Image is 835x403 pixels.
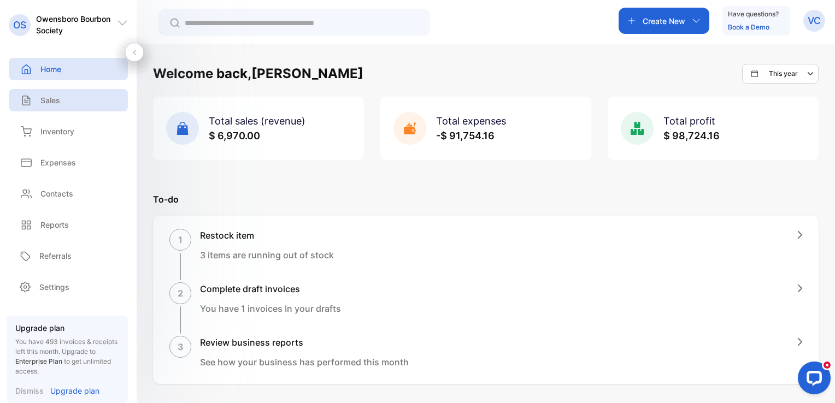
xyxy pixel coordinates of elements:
[803,8,825,34] button: VC
[15,357,62,365] span: Enterprise Plan
[200,248,334,262] p: 3 items are running out of stock
[40,126,74,137] p: Inventory
[39,281,69,293] p: Settings
[663,130,720,141] span: $ 98,724.16
[742,64,819,84] button: This year
[769,69,798,79] p: This year
[153,193,819,206] p: To-do
[619,8,709,34] button: Create New
[13,18,26,32] p: OS
[663,115,715,127] span: Total profit
[15,337,119,376] p: You have 493 invoices & receipts left this month.
[209,115,305,127] span: Total sales (revenue)
[40,63,61,75] p: Home
[178,233,183,246] p: 1
[200,282,341,295] h1: Complete draft invoices
[153,64,363,84] h1: Welcome back, [PERSON_NAME]
[436,115,506,127] span: Total expenses
[36,13,117,36] p: Owensboro Bourbon Society
[15,347,111,375] span: Upgrade to to get unlimited access.
[40,94,60,106] p: Sales
[15,322,119,334] p: Upgrade plan
[728,23,769,31] a: Book a Demo
[40,188,73,199] p: Contacts
[40,157,76,168] p: Expenses
[200,336,409,349] h1: Review business reports
[15,385,44,396] p: Dismiss
[178,340,184,353] p: 3
[808,14,821,28] p: VC
[39,250,72,262] p: Referrals
[40,219,69,230] p: Reports
[50,385,99,396] p: Upgrade plan
[209,130,260,141] span: $ 6,970.00
[200,229,334,242] h1: Restock item
[178,287,183,300] p: 2
[44,385,99,396] a: Upgrade plan
[643,15,685,27] p: Create New
[200,355,409,369] p: See how your business has performed this month
[789,357,835,403] iframe: LiveChat chat widget
[200,302,341,315] p: You have 1 invoices In your drafts
[728,9,779,20] p: Have questions?
[436,130,495,141] span: -$ 91,754.16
